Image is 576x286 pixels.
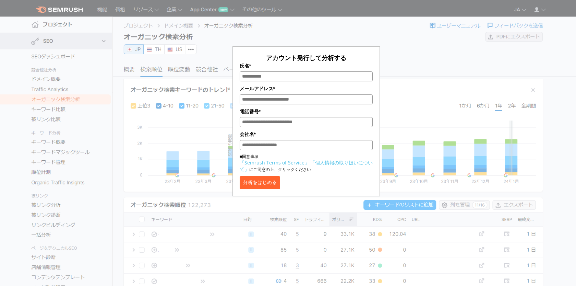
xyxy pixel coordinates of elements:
button: 分析をはじめる [240,176,280,189]
p: ■同意事項 にご同意の上、クリックください [240,153,373,173]
a: 「個人情報の取り扱いについて」 [240,159,373,172]
label: 電話番号* [240,108,373,115]
span: アカウント発行して分析する [266,54,346,62]
label: メールアドレス* [240,85,373,92]
a: 「Semrush Terms of Service」 [240,159,309,166]
iframe: Help widget launcher [515,259,568,278]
